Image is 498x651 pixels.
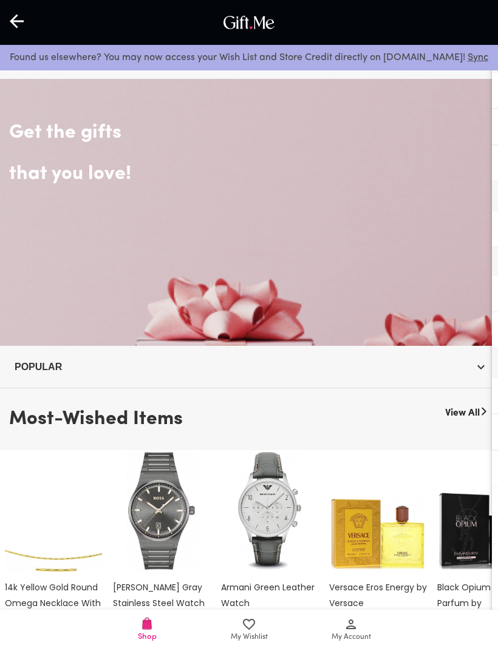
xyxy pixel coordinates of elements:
div: Hugo Boss Gray Stainless Steel Watch[PERSON_NAME] Gray Stainless Steel Watch$409.00 [108,450,216,630]
p: Armani Green Leather Watch [221,579,319,611]
h2: that you love! [9,157,489,192]
span: Shop [138,631,157,643]
img: 14k Yellow Gold Round Omega Necklace With Diamond Cuts (1.5 Mm) [5,450,102,572]
a: View All [445,400,480,422]
a: Shop [96,610,198,651]
div: Versace Eros Energy by VersaceVersace Eros Energy by Versace$139.00 [324,450,432,630]
a: Sync [468,53,488,62]
h3: Most-Wished Items [9,403,183,436]
a: Armani Green Leather WatchArmani Green Leather Watch$439.00 [221,450,319,627]
img: GiftMe Logo [220,13,278,32]
a: My Wishlist [198,610,300,651]
img: Hugo Boss Gray Stainless Steel Watch [113,450,210,572]
p: Versace Eros Energy by Versace [329,579,428,611]
span: My Account [332,632,371,643]
p: 14k Yellow Gold Round Omega Necklace With Diamond Cuts (1.5 Mm) [5,579,103,643]
p: [PERSON_NAME] Gray Stainless Steel Watch [113,579,211,611]
a: My Account [300,610,402,651]
h2: Get the gifts [9,79,489,150]
img: Armani Green Leather Watch [221,450,318,572]
a: Versace Eros Energy by VersaceVersace Eros Energy by Versace$139.00 [329,450,428,627]
span: My Wishlist [231,632,268,643]
a: Hugo Boss Gray Stainless Steel Watch[PERSON_NAME] Gray Stainless Steel Watch$409.00 [113,450,211,627]
img: Versace Eros Energy by Versace [329,450,426,572]
div: Armani Green Leather WatchArmani Green Leather Watch$439.00 [216,450,324,630]
p: Found us elsewhere? You may now access your Wish List and Store Credit directly on [DOMAIN_NAME]! [10,50,488,66]
button: Popular [10,356,488,378]
span: Popular [15,359,483,374]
